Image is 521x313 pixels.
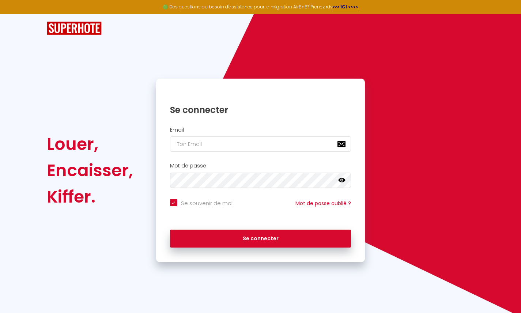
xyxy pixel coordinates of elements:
[170,104,351,116] h1: Se connecter
[47,22,102,35] img: SuperHote logo
[170,163,351,169] h2: Mot de passe
[47,184,133,210] div: Kiffer.
[170,230,351,248] button: Se connecter
[47,157,133,184] div: Encaisser,
[47,131,133,157] div: Louer,
[295,200,351,207] a: Mot de passe oublié ?
[170,127,351,133] h2: Email
[333,4,358,10] a: >>> ICI <<<<
[170,136,351,152] input: Ton Email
